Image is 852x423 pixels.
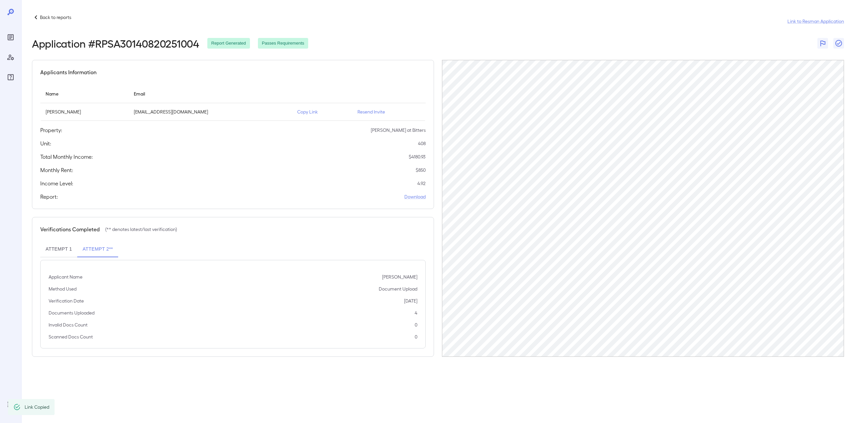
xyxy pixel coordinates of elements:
button: Attempt 1 [40,241,77,257]
h5: Income Level: [40,179,73,187]
p: Back to reports [40,14,71,21]
h5: Applicants Information [40,68,97,76]
button: Attempt 2** [77,241,118,257]
h5: Unit: [40,139,51,147]
p: $ 4180.93 [409,153,426,160]
p: Verification Date [49,298,84,304]
p: Resend Invite [357,108,420,115]
h5: Property: [40,126,62,134]
h5: Total Monthly Income: [40,153,93,161]
p: [EMAIL_ADDRESS][DOMAIN_NAME] [134,108,287,115]
a: Download [404,193,426,200]
p: Method Used [49,286,77,292]
th: Email [128,84,292,103]
th: Name [40,84,128,103]
p: 4 [415,310,417,316]
p: [PERSON_NAME] at Bitters [371,127,426,133]
span: Report Generated [207,40,250,47]
p: [PERSON_NAME] [382,274,417,280]
button: Close Report [833,38,844,49]
p: [DATE] [404,298,417,304]
div: Manage Users [5,52,16,63]
p: 4.92 [417,180,426,187]
p: Applicant Name [49,274,83,280]
div: Reports [5,32,16,43]
div: Link Copied [25,401,49,413]
p: 408 [418,140,426,147]
div: Log Out [5,399,16,410]
p: 0 [415,333,417,340]
p: Scanned Docs Count [49,333,93,340]
button: Flag Report [817,38,828,49]
a: Link to Resman Application [787,18,844,25]
h2: Application # RPSA30140820251004 [32,37,199,49]
p: (** denotes latest/last verification) [105,226,177,233]
p: Copy Link [297,108,347,115]
table: simple table [40,84,426,121]
h5: Verifications Completed [40,225,100,233]
p: $ 850 [416,167,426,173]
p: Document Upload [379,286,417,292]
p: 0 [415,321,417,328]
p: Invalid Docs Count [49,321,88,328]
h5: Monthly Rent: [40,166,73,174]
div: FAQ [5,72,16,83]
h5: Report: [40,193,58,201]
p: [PERSON_NAME] [46,108,123,115]
span: Passes Requirements [258,40,308,47]
p: Documents Uploaded [49,310,95,316]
